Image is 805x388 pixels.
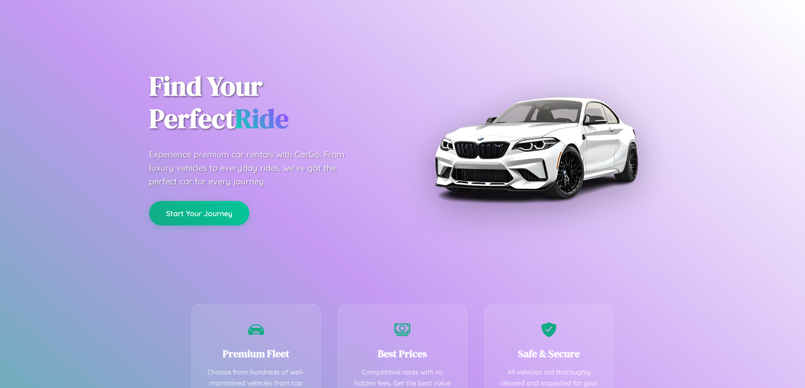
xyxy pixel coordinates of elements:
[235,100,289,137] span: Ride
[149,70,390,135] h1: Find Your Perfect
[149,201,249,225] button: Start Your Journey
[149,148,360,188] p: Experience premium car rentals with CarGo. From luxury vehicles to everyday rides, we've got the ...
[497,347,601,361] h3: Safe & Secure
[430,42,641,253] img: Premium BMW car rental vehicle
[205,347,308,361] h3: Premium Fleet
[351,347,454,361] h3: Best Prices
